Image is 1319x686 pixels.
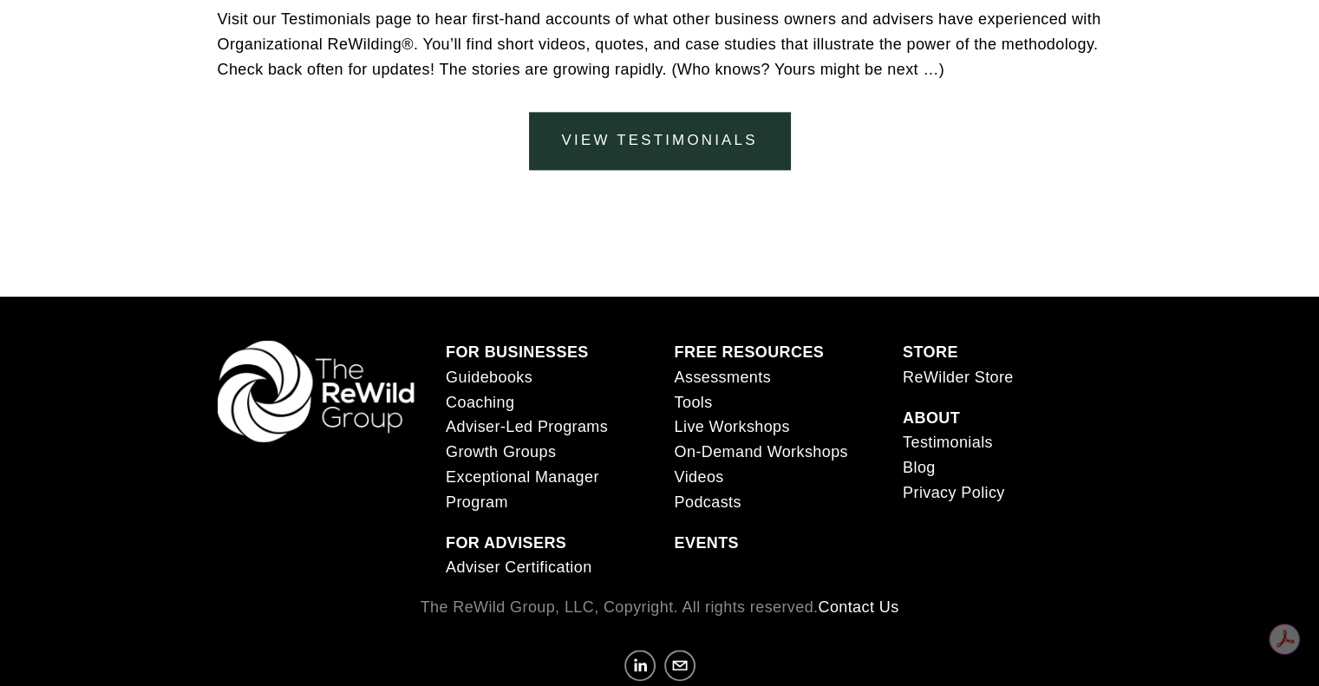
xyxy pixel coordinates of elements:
a: Blog [903,455,936,480]
a: On-Demand Workshops [674,440,847,465]
a: ABOUT [903,406,960,431]
a: ReWilder Store [903,365,1014,390]
a: FOR ADVISERS [446,531,566,556]
a: EVENTS [674,531,738,556]
a: STORE [903,340,958,365]
a: LinkedIn [624,650,656,681]
span: Exceptional Manager Program [446,468,599,511]
span: Growth Groups [446,443,556,461]
p: Visit our Testimonials page to hear first-hand accounts of what other business owners and adviser... [218,7,1102,82]
a: FREE RESOURCES [674,340,824,365]
strong: FOR ADVISERS [446,534,566,552]
a: Adviser Certification [446,555,591,580]
strong: FOR BUSINESSES [446,343,589,361]
a: Exceptional Manager Program [446,465,644,515]
a: Testimonials [903,430,993,455]
p: The ReWild Group, LLC, Copyright. All rights reserved. [218,595,1102,620]
a: Guidebooks [446,365,532,390]
a: view testimonials [529,112,791,170]
a: Adviser-Led Programs [446,415,608,440]
a: Videos [674,465,723,490]
a: Contact Us [818,595,898,620]
a: Podcasts [674,490,741,515]
a: Assessments [674,365,770,390]
strong: FREE RESOURCES [674,343,824,361]
strong: EVENTS [674,534,738,552]
strong: STORE [903,343,958,361]
strong: ABOUT [903,409,960,427]
a: Tools [674,390,712,415]
a: Growth Groups [446,440,556,465]
a: FOR BUSINESSES [446,340,589,365]
a: Privacy Policy [903,480,1005,506]
a: Live Workshops [674,415,789,440]
a: karen@parker4you.com [664,650,695,681]
a: Coaching [446,390,514,415]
